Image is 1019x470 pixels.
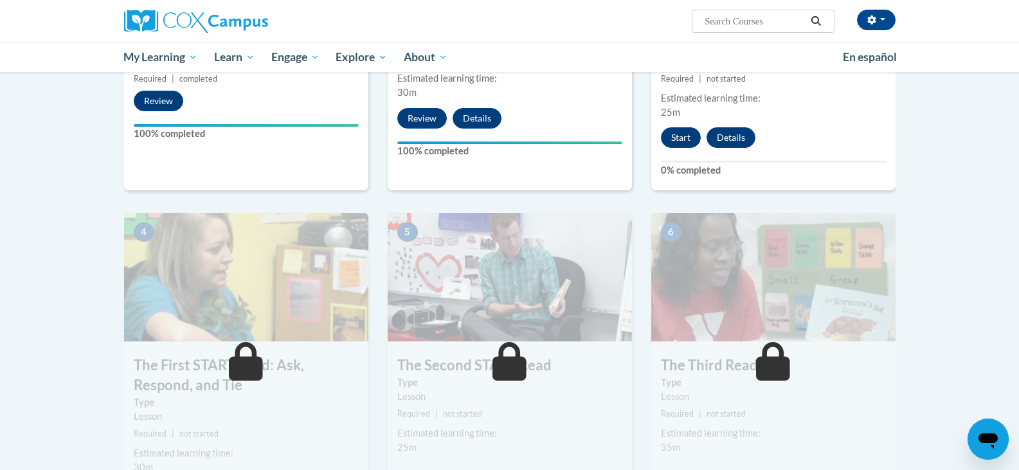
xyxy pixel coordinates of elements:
[661,107,680,118] span: 25m
[172,429,174,438] span: |
[453,108,501,129] button: Details
[263,42,328,72] a: Engage
[857,10,896,30] button: Account Settings
[661,222,681,242] span: 6
[123,50,197,65] span: My Learning
[703,14,806,29] input: Search Courses
[806,14,825,29] button: Search
[124,10,268,33] img: Cox Campus
[435,409,438,419] span: |
[388,356,632,375] h3: The Second START Read
[172,74,174,84] span: |
[397,375,622,390] label: Type
[134,395,359,410] label: Type
[397,144,622,158] label: 100% completed
[124,10,368,33] a: Cox Campus
[397,222,418,242] span: 5
[651,356,896,375] h3: The Third Read
[843,50,897,64] span: En español
[699,74,701,84] span: |
[397,426,622,440] div: Estimated learning time:
[968,419,1009,460] iframe: Button to launch messaging window
[214,50,255,65] span: Learn
[397,108,447,129] button: Review
[699,409,701,419] span: |
[271,50,320,65] span: Engage
[124,213,368,341] img: Course Image
[661,91,886,105] div: Estimated learning time:
[661,409,694,419] span: Required
[443,409,482,419] span: not started
[397,390,622,404] div: Lesson
[134,124,359,127] div: Your progress
[397,71,622,86] div: Estimated learning time:
[397,442,417,453] span: 25m
[336,50,387,65] span: Explore
[661,127,701,148] button: Start
[661,375,886,390] label: Type
[404,50,447,65] span: About
[327,42,395,72] a: Explore
[105,42,915,72] div: Main menu
[134,74,167,84] span: Required
[388,213,632,341] img: Course Image
[661,390,886,404] div: Lesson
[134,222,154,242] span: 4
[179,429,219,438] span: not started
[707,409,746,419] span: not started
[134,410,359,424] div: Lesson
[661,163,886,177] label: 0% completed
[397,141,622,144] div: Your progress
[707,127,755,148] button: Details
[179,74,217,84] span: completed
[124,356,368,395] h3: The First START Read: Ask, Respond, and Tie
[134,127,359,141] label: 100% completed
[661,442,680,453] span: 35m
[707,74,746,84] span: not started
[134,446,359,460] div: Estimated learning time:
[834,44,905,71] a: En español
[651,213,896,341] img: Course Image
[134,429,167,438] span: Required
[661,74,694,84] span: Required
[397,87,417,98] span: 30m
[134,91,183,111] button: Review
[206,42,263,72] a: Learn
[116,42,206,72] a: My Learning
[395,42,456,72] a: About
[397,409,430,419] span: Required
[661,426,886,440] div: Estimated learning time:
